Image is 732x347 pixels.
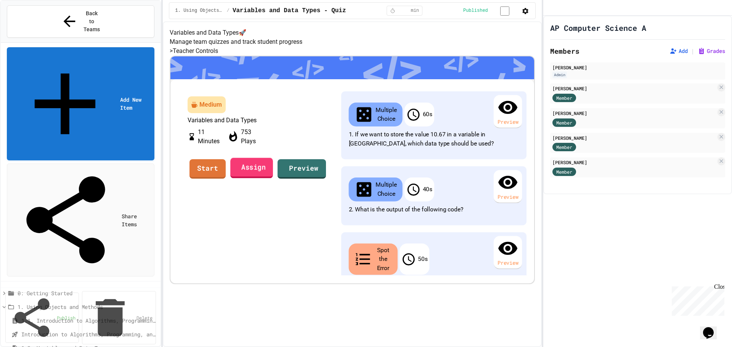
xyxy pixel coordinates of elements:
[556,119,572,126] span: Member
[552,110,716,117] div: [PERSON_NAME]
[348,205,519,214] p: 2. What is the output of the following code?
[189,159,226,179] a: Start
[83,10,101,34] span: Back to Teams
[417,255,427,264] p: 50 s
[82,291,156,344] a: Delete
[198,128,220,146] p: 11 Minutes
[552,85,716,92] div: [PERSON_NAME]
[411,8,419,14] span: min
[3,3,53,48] div: Chat with us now!Close
[463,6,518,15] div: Content is published and visible to students
[552,134,716,141] div: [PERSON_NAME]
[552,72,567,78] div: Admin
[556,144,572,150] span: Member
[556,168,572,175] span: Member
[463,8,488,14] span: Published
[494,170,522,203] div: Preview
[199,100,222,109] div: Medium
[230,158,273,178] a: Assign
[5,293,79,343] a: Publish
[7,47,154,160] a: Add New Item
[494,236,522,269] div: Preview
[491,6,518,16] input: publish toggle
[170,37,535,46] p: Manage team quizzes and track student progress
[422,185,432,194] p: 40 s
[374,246,392,273] p: Spot the Error
[376,181,397,198] p: Multiple Choice
[18,289,157,297] span: 0: Getting Started
[550,22,646,33] h1: AP Computer Science A
[348,130,519,148] p: 1. If we want to store the value 10.67 in a variable in [GEOGRAPHIC_DATA], which data type should...
[550,46,579,56] h2: Members
[376,106,397,123] p: Multiple Choice
[175,8,224,14] span: 1. Using Objects and Methods
[278,159,326,179] a: Preview
[700,317,724,339] iframe: chat widget
[7,5,154,38] button: Back to Teams
[422,110,432,119] p: 60 s
[241,128,256,146] p: 753 Plays
[170,46,535,56] h5: > Teacher Controls
[698,47,725,55] button: Grades
[691,46,695,56] span: |
[170,28,535,37] h4: Variables and Data Types 🚀
[233,6,346,15] span: Variables and Data Types - Quiz
[7,163,154,277] a: Share Items
[552,64,723,71] div: [PERSON_NAME]
[552,159,716,166] div: [PERSON_NAME]
[669,283,724,316] iframe: chat widget
[556,94,572,101] span: Member
[669,47,688,55] button: Add
[188,117,326,124] p: Variables and Data Types
[494,95,522,128] div: Preview
[227,8,230,14] span: /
